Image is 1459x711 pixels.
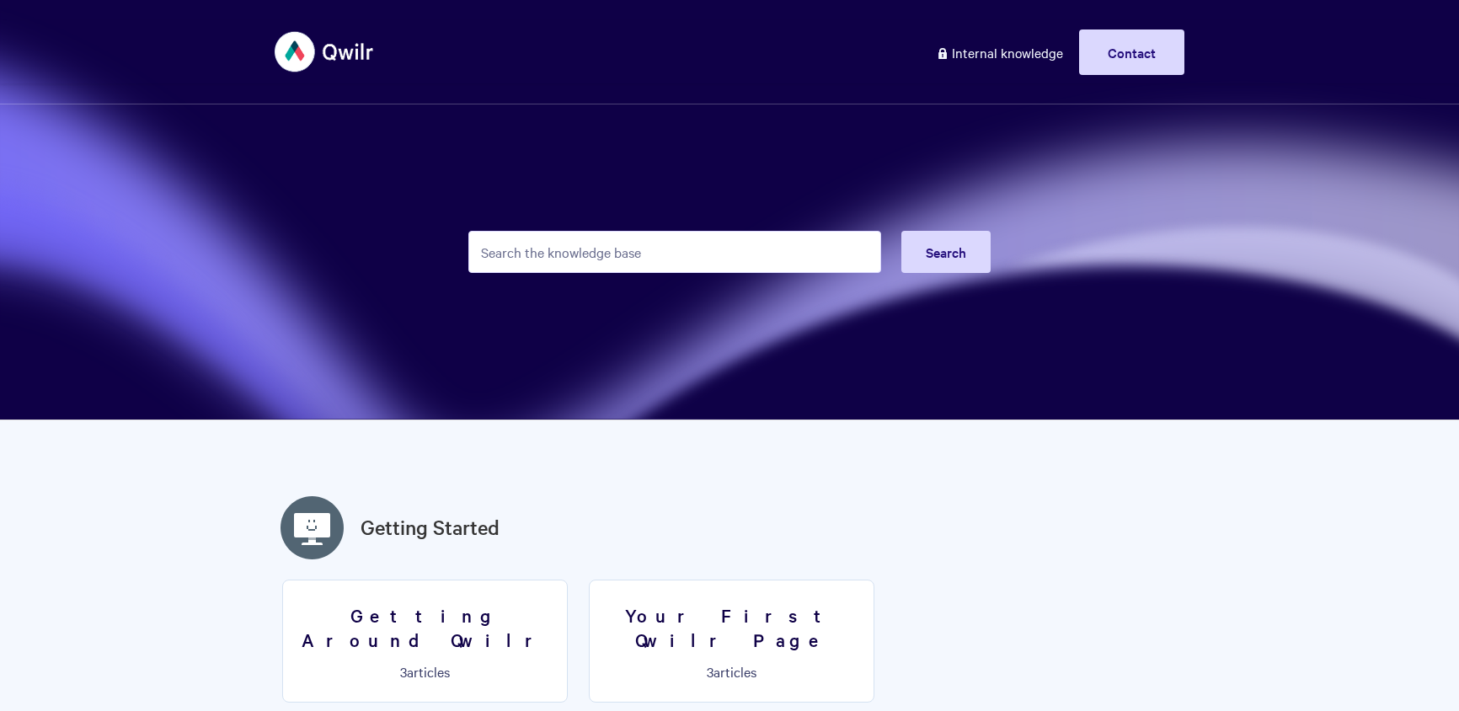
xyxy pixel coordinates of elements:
h3: Getting Around Qwilr [293,603,557,651]
img: Qwilr Help Center [275,20,375,83]
span: 3 [707,662,713,681]
p: articles [600,664,863,679]
a: Your First Qwilr Page 3articles [589,580,874,703]
button: Search [901,231,991,273]
span: 3 [400,662,407,681]
p: articles [293,664,557,679]
h3: Your First Qwilr Page [600,603,863,651]
a: Getting Started [361,512,500,543]
span: Search [926,243,966,261]
a: Getting Around Qwilr 3articles [282,580,568,703]
input: Search the knowledge base [468,231,881,273]
a: Contact [1079,29,1184,75]
a: Internal knowledge [923,29,1076,75]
